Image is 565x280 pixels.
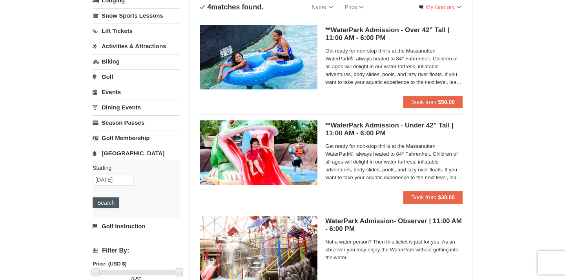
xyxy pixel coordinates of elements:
[93,24,180,38] a: Lift Tickets
[93,115,180,130] a: Season Passes
[93,219,180,233] a: Golf Instruction
[93,100,180,115] a: Dining Events
[325,217,463,233] h5: WaterPark Admission- Observer | 11:00 AM - 6:00 PM
[200,120,317,185] img: 6619917-738-d4d758dd.jpg
[200,3,263,11] h4: matches found.
[325,47,463,86] span: Get ready for non-stop thrills at the Massanutten WaterPark®, always heated to 84° Fahrenheit. Ch...
[93,131,180,145] a: Golf Membership
[93,39,180,53] a: Activities & Attractions
[93,8,180,23] a: Snow Sports Lessons
[325,142,463,182] span: Get ready for non-stop thrills at the Massanutten WaterPark®, always heated to 84° Fahrenheit. Ch...
[93,164,174,172] label: Starting
[93,261,127,267] strong: Price: (USD $)
[93,69,180,84] a: Golf
[325,238,463,262] span: Not a water person? Then this ticket is just for you. As an observer you may enjoy the WaterPark ...
[414,1,467,13] a: My Itinerary
[93,247,180,254] h4: Filter By:
[93,197,119,208] button: Search
[438,194,455,200] strong: $38.00
[411,99,436,105] span: Book from
[93,146,180,160] a: [GEOGRAPHIC_DATA]
[403,96,463,108] button: Book from $50.00
[93,85,180,99] a: Events
[93,54,180,69] a: Biking
[200,25,317,89] img: 6619917-726-5d57f225.jpg
[325,122,463,137] h5: **WaterPark Admission - Under 42” Tall | 11:00 AM - 6:00 PM
[411,194,436,200] span: Book from
[325,26,463,42] h5: **WaterPark Admission - Over 42” Tall | 11:00 AM - 6:00 PM
[207,3,211,11] span: 4
[438,99,455,105] strong: $50.00
[403,191,463,204] button: Book from $38.00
